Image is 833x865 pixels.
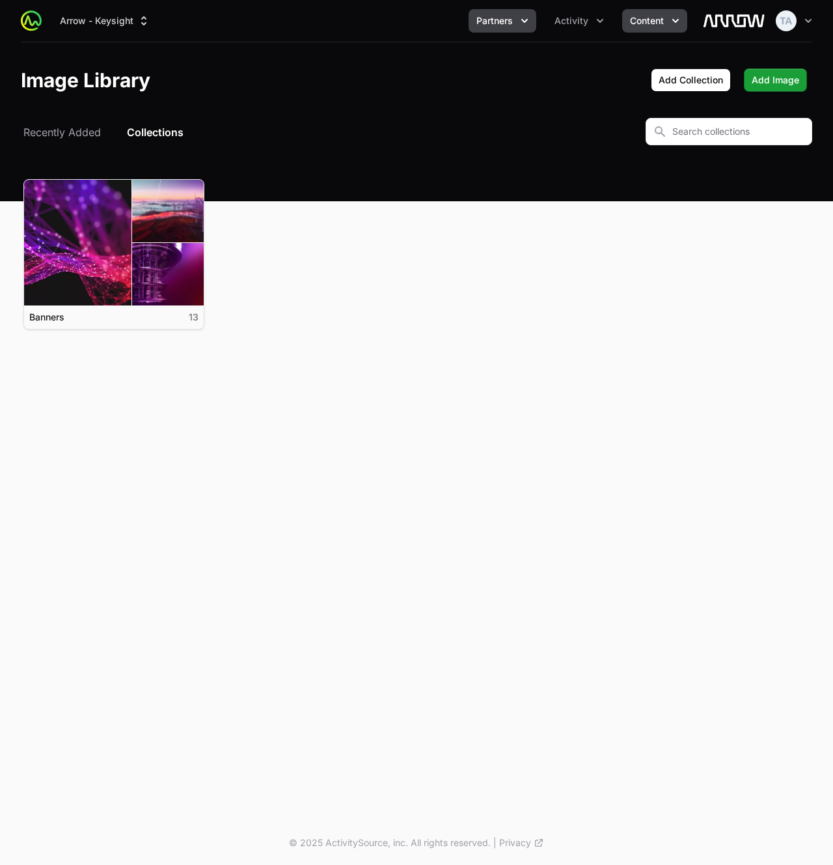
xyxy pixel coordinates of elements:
[554,14,588,27] span: Activity
[289,836,491,849] p: © 2025 ActivitySource, inc. All rights reserved.
[21,124,103,140] button: Recently Added
[744,68,807,92] button: Add Image
[21,68,150,92] h1: Image Library
[21,124,186,140] nav: Image library navigation
[493,836,497,849] span: |
[776,10,797,31] img: Timothy Arrow
[499,836,544,849] a: Privacy
[23,124,101,140] span: Recently Added
[646,118,812,145] input: Search collections
[630,14,664,27] span: Content
[469,9,536,33] button: Partners
[622,9,687,33] div: Content menu
[127,124,184,140] button: Collections
[651,68,731,92] button: Add Collection
[547,9,612,33] button: Activity
[42,9,687,33] div: Main navigation
[752,72,799,88] span: Add Image
[651,68,807,92] div: Primary actions
[124,124,186,140] button: Collections
[703,8,765,34] img: Arrow
[52,9,158,33] button: Arrow - Keysight
[547,9,612,33] div: Activity menu
[469,9,536,33] div: Partners menu
[622,9,687,33] button: Content
[659,72,723,88] span: Add Collection
[476,14,513,27] span: Partners
[52,9,158,33] div: Supplier switch menu
[21,10,42,31] img: ActivitySource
